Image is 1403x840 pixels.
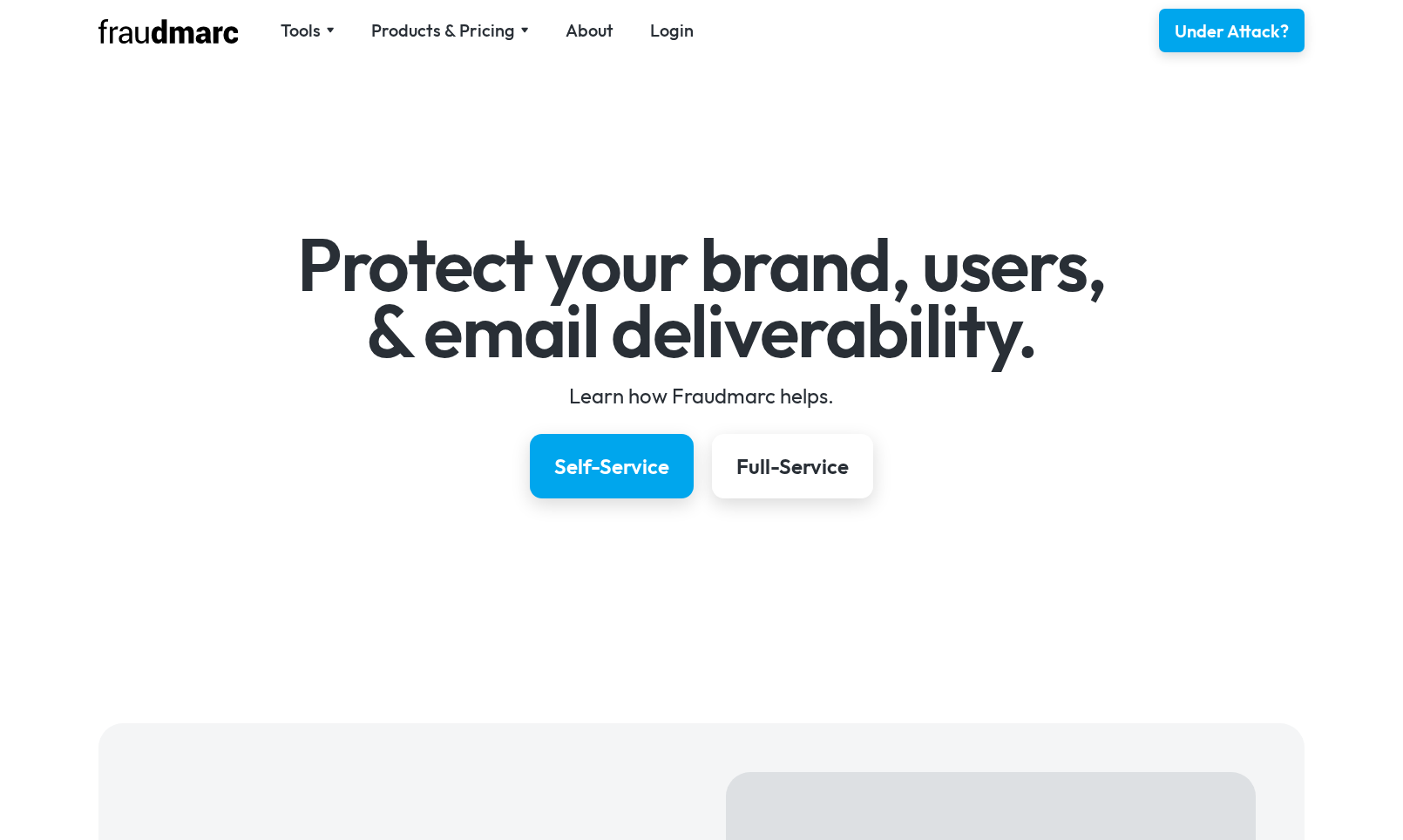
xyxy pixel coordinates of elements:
div: Self-Service [554,452,669,480]
a: Full-Service [712,434,873,498]
div: Tools [281,18,321,43]
div: Products & Pricing [371,18,529,43]
div: Learn how Fraudmarc helps. [196,382,1208,410]
a: Self-Service [530,434,694,498]
div: Products & Pricing [371,18,515,43]
a: Under Attack? [1159,9,1305,52]
div: Under Attack? [1175,19,1289,44]
div: Full-Service [736,452,849,480]
a: Login [650,18,694,43]
div: Tools [281,18,335,43]
a: About [566,18,613,43]
h1: Protect your brand, users, & email deliverability. [196,232,1208,363]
